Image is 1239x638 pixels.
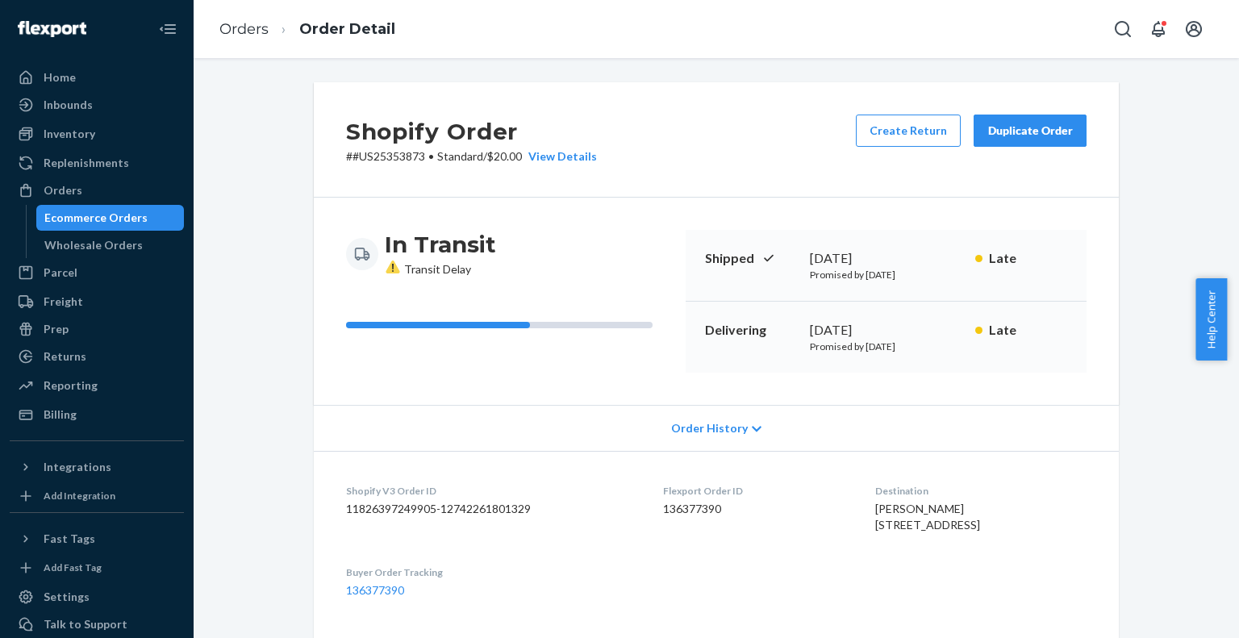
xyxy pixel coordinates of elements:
[44,126,95,142] div: Inventory
[346,115,597,148] h2: Shopify Order
[1195,278,1227,361] button: Help Center
[10,373,184,398] a: Reporting
[989,249,1067,268] p: Late
[705,249,797,268] p: Shipped
[10,92,184,118] a: Inbounds
[810,268,962,281] p: Promised by [DATE]
[10,260,184,286] a: Parcel
[10,584,184,610] a: Settings
[810,321,962,340] div: [DATE]
[810,249,962,268] div: [DATE]
[206,6,408,53] ol: breadcrumbs
[44,97,93,113] div: Inbounds
[1107,13,1139,45] button: Open Search Box
[10,454,184,480] button: Integrations
[875,502,980,532] span: [PERSON_NAME] [STREET_ADDRESS]
[10,121,184,147] a: Inventory
[10,289,184,315] a: Freight
[1142,13,1174,45] button: Open notifications
[856,115,961,147] button: Create Return
[44,561,102,574] div: Add Fast Tag
[10,611,184,637] a: Talk to Support
[705,321,797,340] p: Delivering
[44,237,143,253] div: Wholesale Orders
[10,486,184,506] a: Add Integration
[10,316,184,342] a: Prep
[44,210,148,226] div: Ecommerce Orders
[219,20,269,38] a: Orders
[663,501,849,517] dd: 136377390
[44,489,115,502] div: Add Integration
[346,484,637,498] dt: Shopify V3 Order ID
[346,501,637,517] dd: 11826397249905-12742261801329
[44,69,76,85] div: Home
[10,177,184,203] a: Orders
[44,616,127,632] div: Talk to Support
[10,344,184,369] a: Returns
[1178,13,1210,45] button: Open account menu
[987,123,1073,139] div: Duplicate Order
[810,340,962,353] p: Promised by [DATE]
[299,20,395,38] a: Order Detail
[36,205,185,231] a: Ecommerce Orders
[44,348,86,365] div: Returns
[44,294,83,310] div: Freight
[663,484,849,498] dt: Flexport Order ID
[44,377,98,394] div: Reporting
[437,149,483,163] span: Standard
[428,149,434,163] span: •
[44,407,77,423] div: Billing
[44,589,90,605] div: Settings
[36,232,185,258] a: Wholesale Orders
[44,531,95,547] div: Fast Tags
[385,262,471,276] span: Transit Delay
[18,21,86,37] img: Flexport logo
[44,265,77,281] div: Parcel
[10,526,184,552] button: Fast Tags
[346,148,597,165] p: # #US25353873 / $20.00
[152,13,184,45] button: Close Navigation
[385,230,496,259] h3: In Transit
[522,148,597,165] button: View Details
[44,321,69,337] div: Prep
[671,420,748,436] span: Order History
[44,155,129,171] div: Replenishments
[875,484,1087,498] dt: Destination
[44,182,82,198] div: Orders
[10,402,184,427] a: Billing
[974,115,1087,147] button: Duplicate Order
[10,150,184,176] a: Replenishments
[10,65,184,90] a: Home
[346,565,637,579] dt: Buyer Order Tracking
[989,321,1067,340] p: Late
[44,459,111,475] div: Integrations
[346,583,404,597] a: 136377390
[10,558,184,578] a: Add Fast Tag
